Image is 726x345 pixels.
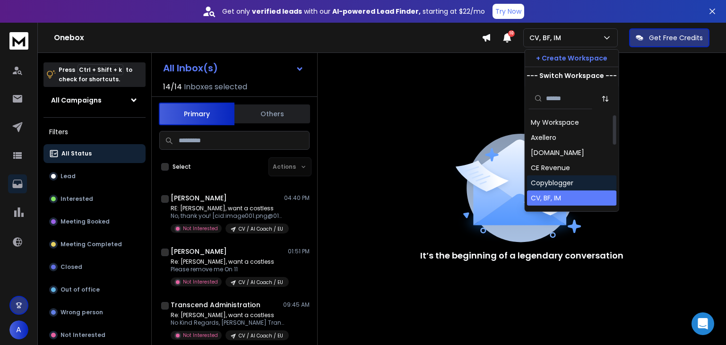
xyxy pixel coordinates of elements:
[222,7,485,16] p: Get only with our starting at $22/mo
[171,193,227,203] h1: [PERSON_NAME]
[183,278,218,285] p: Not Interested
[332,7,421,16] strong: AI-powered Lead Finder,
[43,190,146,208] button: Interested
[163,63,218,73] h1: All Inbox(s)
[171,319,284,327] p: No Kind Regards, [PERSON_NAME] Transcend
[43,235,146,254] button: Meeting Completed
[9,320,28,339] button: A
[184,81,247,93] h3: Inboxes selected
[9,32,28,50] img: logo
[43,303,146,322] button: Wrong person
[171,205,284,212] p: RE: [PERSON_NAME], want a costless
[43,125,146,138] h3: Filters
[527,71,617,80] p: --- Switch Workspace ---
[284,194,310,202] p: 04:40 PM
[173,163,191,171] label: Select
[43,280,146,299] button: Out of office
[60,195,93,203] p: Interested
[531,178,573,188] div: Copyblogger
[171,311,284,319] p: Re: [PERSON_NAME], want a costless
[420,249,623,262] p: It’s the beginning of a legendary conversation
[60,218,110,225] p: Meeting Booked
[43,258,146,276] button: Closed
[239,279,283,286] p: CV / AI Coach / EU
[171,258,284,266] p: Re: [PERSON_NAME], want a costless
[171,300,260,310] h1: Transcend Administration
[531,193,561,203] div: CV, BF, IM
[531,133,556,142] div: Axellero
[531,208,561,218] div: Cynethiq
[78,64,123,75] span: Ctrl + Shift + k
[60,241,122,248] p: Meeting Completed
[234,103,310,124] button: Others
[536,53,607,63] p: + Create Workspace
[525,50,619,67] button: + Create Workspace
[43,91,146,110] button: All Campaigns
[649,33,703,43] p: Get Free Credits
[239,332,283,339] p: CV / AI Coach / EU
[60,286,100,293] p: Out of office
[283,301,310,309] p: 09:45 AM
[239,225,283,233] p: CV / AI Coach / EU
[495,7,521,16] p: Try Now
[61,150,92,157] p: All Status
[54,32,482,43] h1: Onebox
[691,312,714,335] div: Open Intercom Messenger
[163,81,182,93] span: 14 / 14
[596,89,615,108] button: Sort by Sort A-Z
[60,331,105,339] p: Not Interested
[156,59,311,78] button: All Inbox(s)
[183,332,218,339] p: Not Interested
[43,326,146,345] button: Not Interested
[252,7,302,16] strong: verified leads
[43,167,146,186] button: Lead
[531,148,584,157] div: [DOMAIN_NAME]
[159,103,234,125] button: Primary
[43,144,146,163] button: All Status
[59,65,132,84] p: Press to check for shortcuts.
[288,248,310,255] p: 01:51 PM
[60,263,82,271] p: Closed
[183,225,218,232] p: Not Interested
[508,30,515,37] span: 10
[531,118,579,127] div: My Workspace
[493,4,524,19] button: Try Now
[171,247,227,256] h1: [PERSON_NAME]
[171,212,284,220] p: No, thank you! [cid:image001.png@01DC0ADE.9B8ED980] De
[51,95,102,105] h1: All Campaigns
[171,266,284,273] p: Please remove me On 11
[43,212,146,231] button: Meeting Booked
[60,172,76,180] p: Lead
[529,33,565,43] p: CV, BF, IM
[629,28,709,47] button: Get Free Credits
[60,309,103,316] p: Wrong person
[531,163,570,172] div: CE Revenue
